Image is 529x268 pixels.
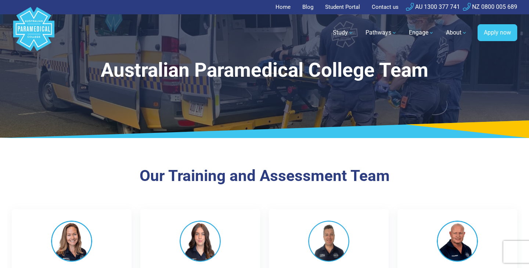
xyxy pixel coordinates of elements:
h1: Australian Paramedical College Team [50,59,479,82]
a: About [442,22,472,43]
img: Jens Hojby [437,221,478,262]
a: Apply now [478,24,517,41]
img: Chris King [308,221,349,262]
h3: Our Training and Assessment Team [50,167,479,185]
img: Jaime Wallis [51,221,92,262]
a: Engage [404,22,439,43]
a: Australian Paramedical College [12,14,56,51]
img: Betina Ellul [180,221,221,262]
a: Study [328,22,358,43]
a: NZ 0800 005 689 [463,3,517,10]
a: AU 1300 377 741 [406,3,460,10]
a: Pathways [361,22,402,43]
